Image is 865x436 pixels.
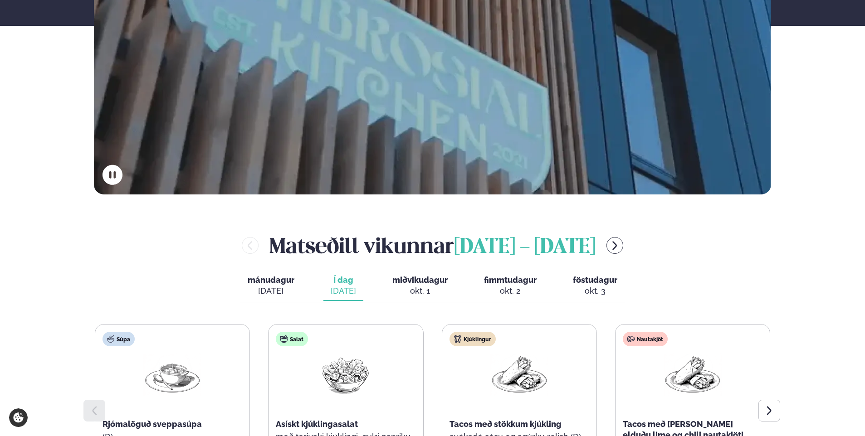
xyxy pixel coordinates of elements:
img: Soup.png [143,354,201,396]
span: Tacos með stökkum kjúkling [450,419,562,429]
span: mánudagur [248,275,294,285]
span: [DATE] - [DATE] [454,237,596,257]
button: menu-btn-left [242,237,259,254]
img: Wraps.png [490,354,548,396]
span: Í dag [331,275,356,286]
img: Wraps.png [664,354,722,396]
span: Rjómalöguð sveppasúpa [103,419,202,429]
div: Kjúklingur [450,332,496,346]
button: Í dag [DATE] [323,271,363,301]
button: mánudagur [DATE] [240,271,302,301]
span: föstudagur [573,275,617,285]
div: okt. 3 [573,286,617,296]
div: [DATE] [248,286,294,296]
div: Salat [276,332,308,346]
img: salad.svg [280,335,288,343]
div: [DATE] [331,286,356,296]
button: fimmtudagur okt. 2 [477,271,544,301]
button: miðvikudagur okt. 1 [385,271,455,301]
div: Nautakjöt [623,332,668,346]
a: Cookie settings [9,408,28,427]
h2: Matseðill vikunnar [269,231,596,260]
img: beef.svg [627,335,635,343]
div: okt. 1 [392,286,448,296]
span: Asískt kjúklingasalat [276,419,358,429]
span: fimmtudagur [484,275,537,285]
img: Salad.png [317,354,375,396]
button: menu-btn-right [606,237,623,254]
div: okt. 2 [484,286,537,296]
img: chicken.svg [454,335,461,343]
div: Súpa [103,332,135,346]
span: miðvikudagur [392,275,448,285]
img: soup.svg [107,335,114,343]
button: föstudagur okt. 3 [566,271,625,301]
